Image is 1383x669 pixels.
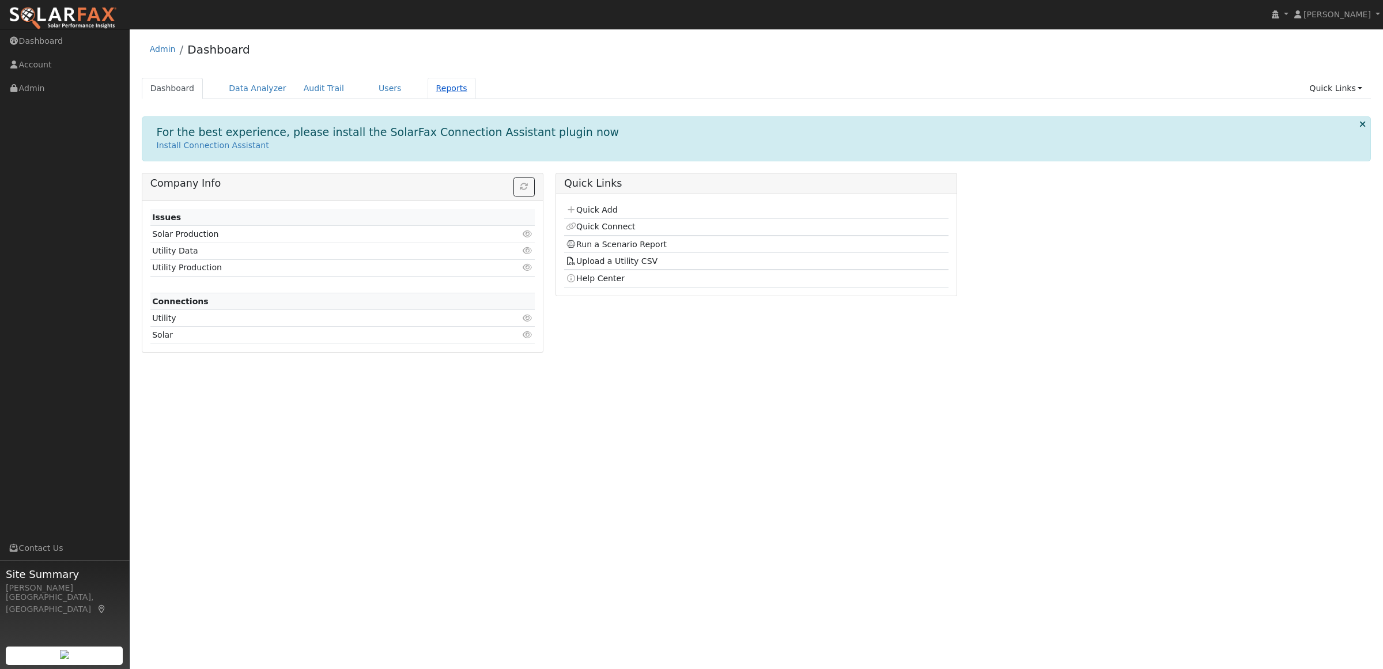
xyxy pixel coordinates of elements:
h5: Quick Links [564,177,949,190]
a: Quick Add [566,205,617,214]
a: Install Connection Assistant [157,141,269,150]
h1: For the best experience, please install the SolarFax Connection Assistant plugin now [157,126,619,139]
i: Click to view [523,247,533,255]
a: Users [370,78,410,99]
a: Dashboard [187,43,250,56]
td: Utility Data [150,243,473,259]
img: SolarFax [9,6,117,31]
td: Utility [150,310,473,327]
strong: Connections [152,297,209,306]
h5: Company Info [150,177,535,190]
div: [GEOGRAPHIC_DATA], [GEOGRAPHIC_DATA] [6,591,123,615]
a: Map [97,604,107,614]
i: Click to view [523,314,533,322]
a: Quick Connect [566,222,635,231]
td: Solar Production [150,226,473,243]
a: Audit Trail [295,78,353,99]
div: [PERSON_NAME] [6,582,123,594]
i: Click to view [523,230,533,238]
span: Site Summary [6,566,123,582]
a: Dashboard [142,78,203,99]
a: Help Center [566,274,625,283]
span: [PERSON_NAME] [1303,10,1371,19]
a: Admin [150,44,176,54]
strong: Issues [152,213,181,222]
a: Reports [428,78,476,99]
a: Quick Links [1301,78,1371,99]
td: Solar [150,327,473,343]
a: Upload a Utility CSV [566,256,658,266]
i: Click to view [523,263,533,271]
img: retrieve [60,650,69,659]
td: Utility Production [150,259,473,276]
a: Data Analyzer [220,78,295,99]
i: Click to view [523,331,533,339]
a: Run a Scenario Report [566,240,667,249]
